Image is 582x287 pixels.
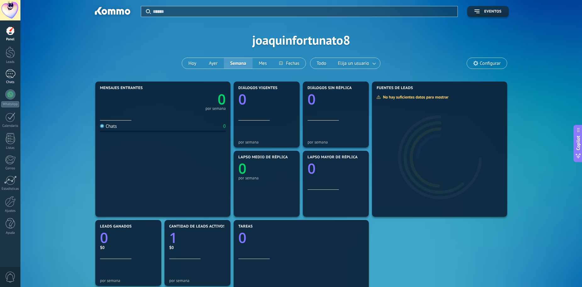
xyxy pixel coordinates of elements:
span: Diálogos sin réplica [308,86,352,90]
img: Chats [100,124,104,128]
text: 0 [308,159,316,178]
div: por semana [238,176,295,180]
div: Leads [1,60,19,64]
div: Panel [1,37,19,42]
a: 0 [100,228,157,247]
div: Ajustes [1,209,19,213]
span: Fuentes de leads [377,86,413,90]
button: Eventos [467,6,509,17]
a: 1 [169,228,226,247]
div: por semana [169,278,226,283]
div: Listas [1,146,19,150]
text: 0 [308,90,316,109]
span: Diálogos vigentes [238,86,278,90]
div: por semana [238,140,295,144]
div: WhatsApp [1,101,19,107]
div: Chats [1,80,19,84]
div: 0 [223,123,226,129]
div: $0 [100,245,157,250]
div: Estadísticas [1,187,19,191]
text: 0 [238,90,247,109]
div: Chats [100,123,117,129]
button: Todo [310,58,333,69]
a: 0 [163,90,226,109]
span: Lapso mayor de réplica [308,155,358,160]
button: Ayer [202,58,224,69]
div: No hay suficientes datos para mostrar [376,94,453,100]
span: Tareas [238,224,253,229]
text: 1 [169,228,177,247]
div: Calendario [1,124,19,128]
a: 0 [238,228,364,247]
text: 0 [238,159,247,178]
span: Eventos [484,9,502,14]
text: 0 [238,228,247,247]
button: Elija un usuario [333,58,380,69]
span: Configurar [480,61,501,66]
div: por semana [308,140,364,144]
span: Mensajes entrantes [100,86,143,90]
text: 0 [100,228,108,247]
button: Semana [224,58,252,69]
button: Hoy [182,58,202,69]
span: Cantidad de leads activos [169,224,225,229]
span: Lapso medio de réplica [238,155,288,160]
text: 0 [218,90,226,109]
div: Ayuda [1,231,19,235]
div: por semana [205,107,226,110]
span: Elija un usuario [337,59,370,68]
button: Mes [252,58,273,69]
div: Correo [1,166,19,171]
span: Leads ganados [100,224,132,229]
span: Copilot [575,136,581,150]
div: por semana [100,278,157,283]
div: $0 [169,245,226,250]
